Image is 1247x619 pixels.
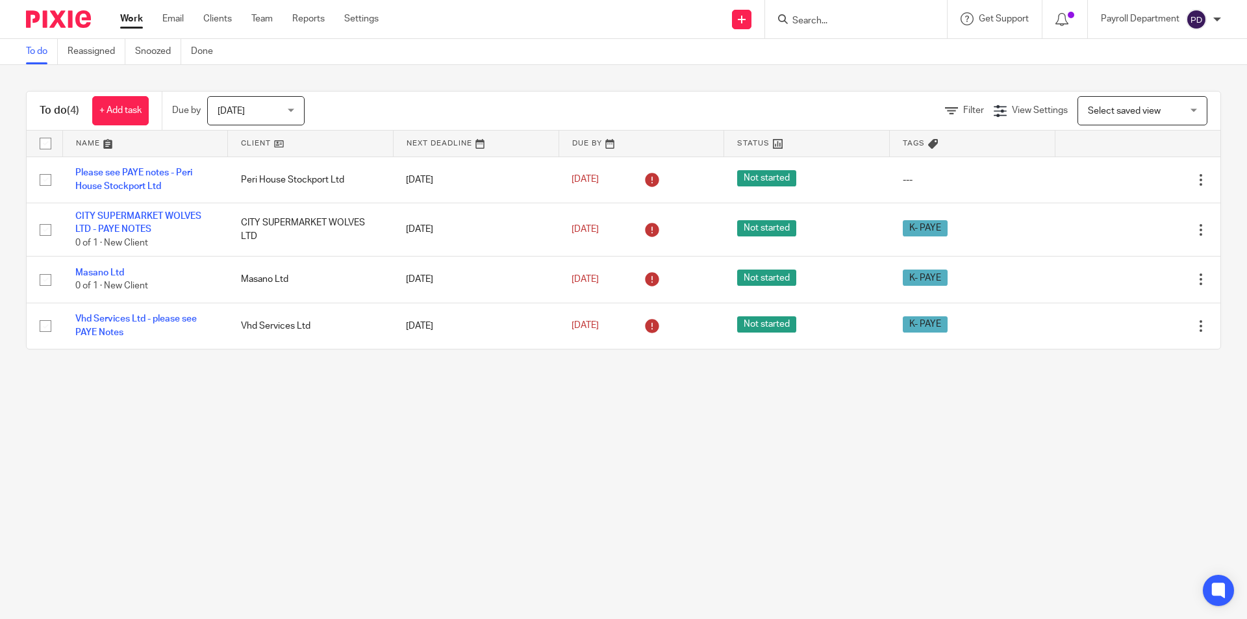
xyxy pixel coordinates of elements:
a: Done [191,39,223,64]
td: [DATE] [393,303,559,349]
span: K- PAYE [903,316,948,333]
a: Email [162,12,184,25]
a: Clients [203,12,232,25]
h1: To do [40,104,79,118]
a: Snoozed [135,39,181,64]
span: [DATE] [218,107,245,116]
span: Get Support [979,14,1029,23]
a: + Add task [92,96,149,125]
a: Masano Ltd [75,268,124,277]
a: Team [251,12,273,25]
a: Vhd Services Ltd - please see PAYE Notes [75,314,197,336]
a: Reassigned [68,39,125,64]
td: [DATE] [393,157,559,203]
span: Select saved view [1088,107,1161,116]
span: View Settings [1012,106,1068,115]
a: Work [120,12,143,25]
span: [DATE] [572,275,599,284]
span: Not started [737,316,796,333]
a: Please see PAYE notes - Peri House Stockport Ltd [75,168,192,190]
p: Due by [172,104,201,117]
input: Search [791,16,908,27]
span: [DATE] [572,225,599,234]
td: Peri House Stockport Ltd [228,157,394,203]
span: 0 of 1 · New Client [75,238,148,247]
a: To do [26,39,58,64]
span: Not started [737,220,796,236]
img: Pixie [26,10,91,28]
td: [DATE] [393,257,559,303]
span: Not started [737,170,796,186]
span: Not started [737,270,796,286]
span: K- PAYE [903,220,948,236]
span: (4) [67,105,79,116]
span: [DATE] [572,322,599,331]
td: Vhd Services Ltd [228,303,394,349]
span: Filter [963,106,984,115]
td: CITY SUPERMARKET WOLVES LTD [228,203,394,256]
a: Reports [292,12,325,25]
a: Settings [344,12,379,25]
span: 0 of 1 · New Client [75,281,148,290]
td: [DATE] [393,203,559,256]
td: Masano Ltd [228,257,394,303]
img: svg%3E [1186,9,1207,30]
span: [DATE] [572,175,599,184]
p: Payroll Department [1101,12,1179,25]
span: Tags [903,140,925,147]
div: --- [903,173,1042,186]
span: K- PAYE [903,270,948,286]
a: CITY SUPERMARKET WOLVES LTD - PAYE NOTES [75,212,201,234]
